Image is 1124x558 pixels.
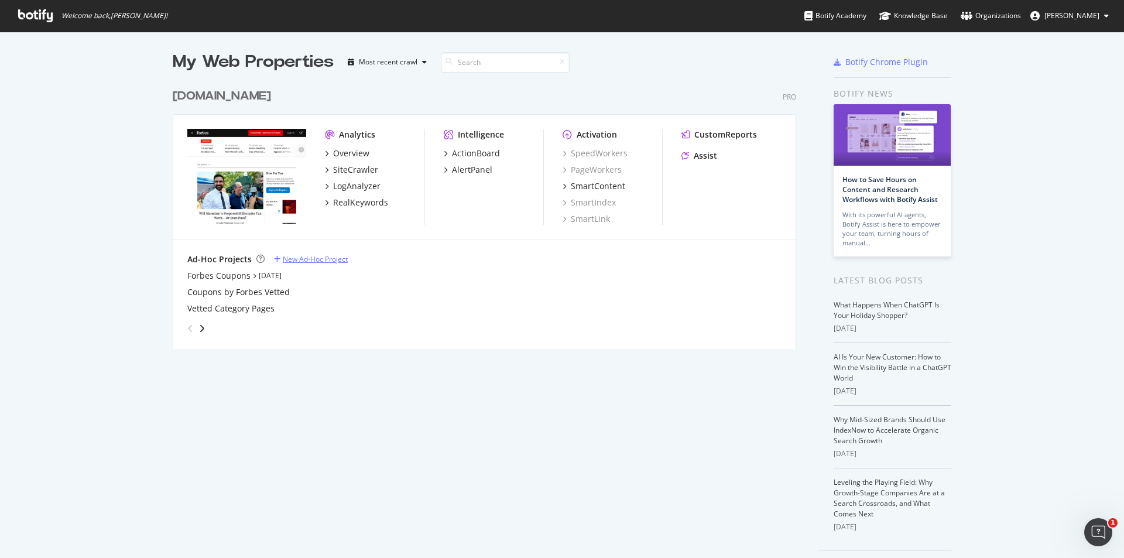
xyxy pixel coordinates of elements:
div: grid [173,74,806,349]
div: [DATE] [834,386,951,396]
div: My Web Properties [173,50,334,74]
div: Analytics [339,129,375,141]
a: Leveling the Playing Field: Why Growth-Stage Companies Are at a Search Crossroads, and What Comes... [834,477,945,519]
a: Overview [325,148,369,159]
div: AlertPanel [452,164,492,176]
a: How to Save Hours on Content and Research Workflows with Botify Assist [842,174,938,204]
div: New Ad-Hoc Project [283,254,348,264]
div: Ad-Hoc Projects [187,254,252,265]
a: LogAnalyzer [325,180,381,192]
input: Search [441,52,570,73]
a: Botify Chrome Plugin [834,56,928,68]
div: Botify news [834,87,951,100]
a: AI Is Your New Customer: How to Win the Visibility Battle in a ChatGPT World [834,352,951,383]
div: Pro [783,92,796,102]
span: Dayne Richards [1044,11,1099,20]
div: [DATE] [834,449,951,459]
div: [DATE] [834,522,951,532]
a: Why Mid-Sized Brands Should Use IndexNow to Accelerate Organic Search Growth [834,415,945,446]
button: [PERSON_NAME] [1021,6,1118,25]
div: [DOMAIN_NAME] [173,88,271,105]
div: RealKeywords [333,197,388,208]
div: CustomReports [694,129,757,141]
div: Intelligence [458,129,504,141]
a: [DATE] [259,271,282,280]
a: PageWorkers [563,164,622,176]
div: ActionBoard [452,148,500,159]
a: What Happens When ChatGPT Is Your Holiday Shopper? [834,300,940,320]
a: AlertPanel [444,164,492,176]
a: New Ad-Hoc Project [274,254,348,264]
div: [DATE] [834,323,951,334]
div: SiteCrawler [333,164,378,176]
span: 1 [1108,518,1118,528]
span: Welcome back, [PERSON_NAME] ! [61,11,167,20]
a: SmartLink [563,213,610,225]
div: Botify Academy [804,10,866,22]
a: SmartIndex [563,197,616,208]
img: forbes.com [187,129,306,224]
iframe: Intercom live chat [1084,518,1112,546]
div: angle-left [183,319,198,338]
a: [DOMAIN_NAME] [173,88,276,105]
div: Activation [577,129,617,141]
button: Most recent crawl [343,53,431,71]
a: Assist [681,150,717,162]
a: Forbes Coupons [187,270,251,282]
a: RealKeywords [325,197,388,208]
a: SpeedWorkers [563,148,628,159]
a: CustomReports [681,129,757,141]
div: SmartContent [571,180,625,192]
div: Overview [333,148,369,159]
div: Most recent crawl [359,59,417,66]
div: Knowledge Base [879,10,948,22]
a: SiteCrawler [325,164,378,176]
div: Organizations [961,10,1021,22]
div: Latest Blog Posts [834,274,951,287]
div: Assist [694,150,717,162]
a: ActionBoard [444,148,500,159]
div: LogAnalyzer [333,180,381,192]
a: Vetted Category Pages [187,303,275,314]
a: SmartContent [563,180,625,192]
a: Coupons by Forbes Vetted [187,286,290,298]
div: With its powerful AI agents, Botify Assist is here to empower your team, turning hours of manual… [842,210,942,248]
div: Botify Chrome Plugin [845,56,928,68]
div: angle-right [198,323,206,334]
img: How to Save Hours on Content and Research Workflows with Botify Assist [834,104,951,166]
